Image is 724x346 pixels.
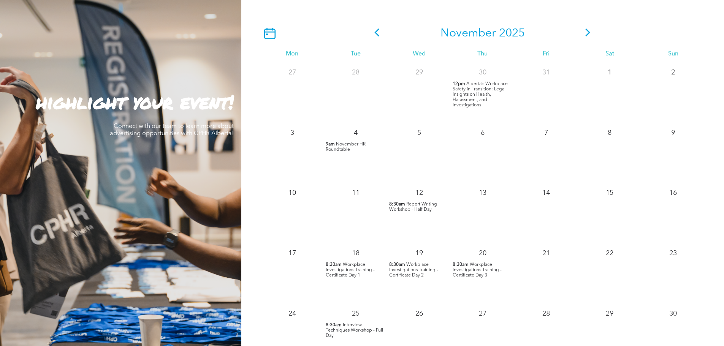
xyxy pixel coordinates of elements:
p: 15 [603,186,616,200]
p: 11 [349,186,363,200]
span: November HR Roundtable [326,142,366,152]
p: 16 [666,186,680,200]
span: 8:30am [453,262,469,267]
p: 19 [412,246,426,260]
p: 8 [603,126,616,140]
p: 30 [666,307,680,321]
span: Workplace Investigations Training - Certificate Day 3 [453,262,502,278]
span: 8:30am [326,322,342,328]
p: 22 [603,246,616,260]
p: 25 [349,307,363,321]
p: 1 [603,66,616,79]
span: 9am [326,142,335,147]
p: 10 [285,186,299,200]
p: 29 [412,66,426,79]
p: 5 [412,126,426,140]
p: 4 [349,126,363,140]
p: 6 [476,126,490,140]
span: 8:30am [389,262,405,267]
p: 27 [285,66,299,79]
span: 8:30am [389,202,405,207]
span: 12pm [453,81,465,87]
p: 28 [539,307,553,321]
p: 20 [476,246,490,260]
p: 3 [285,126,299,140]
span: Workplace Investigations Training - Certificate Day 1 [326,262,375,278]
span: Alberta’s Workplace Safety in Transition: Legal Insights on Health, Harassment, and Investigations [453,82,508,107]
p: 24 [285,307,299,321]
div: Thu [451,51,514,58]
div: Sun [642,51,705,58]
p: 13 [476,186,490,200]
p: 2 [666,66,680,79]
div: Tue [324,51,387,58]
span: Interview Techniques Workshop - Full Day [326,323,383,338]
span: 2025 [499,28,525,39]
div: Mon [260,51,324,58]
p: 30 [476,66,490,79]
p: 31 [539,66,553,79]
p: 27 [476,307,490,321]
div: Wed [387,51,451,58]
span: November [440,28,496,39]
span: Report Writing Workshop - Half Day [389,202,437,212]
p: 28 [349,66,363,79]
p: 21 [539,246,553,260]
p: 29 [603,307,616,321]
div: Fri [515,51,578,58]
span: Workplace Investigations Training - Certificate Day 2 [389,262,438,278]
span: 8:30am [326,262,342,267]
p: 23 [666,246,680,260]
span: Connect with our team to learn more about advertising opportunities with CPHR Alberta! [110,123,234,137]
p: 12 [412,186,426,200]
p: 17 [285,246,299,260]
p: 14 [539,186,553,200]
p: 26 [412,307,426,321]
div: Sat [578,51,642,58]
p: 7 [539,126,553,140]
p: 9 [666,126,680,140]
p: 18 [349,246,363,260]
strong: highlight your event! [36,88,234,115]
